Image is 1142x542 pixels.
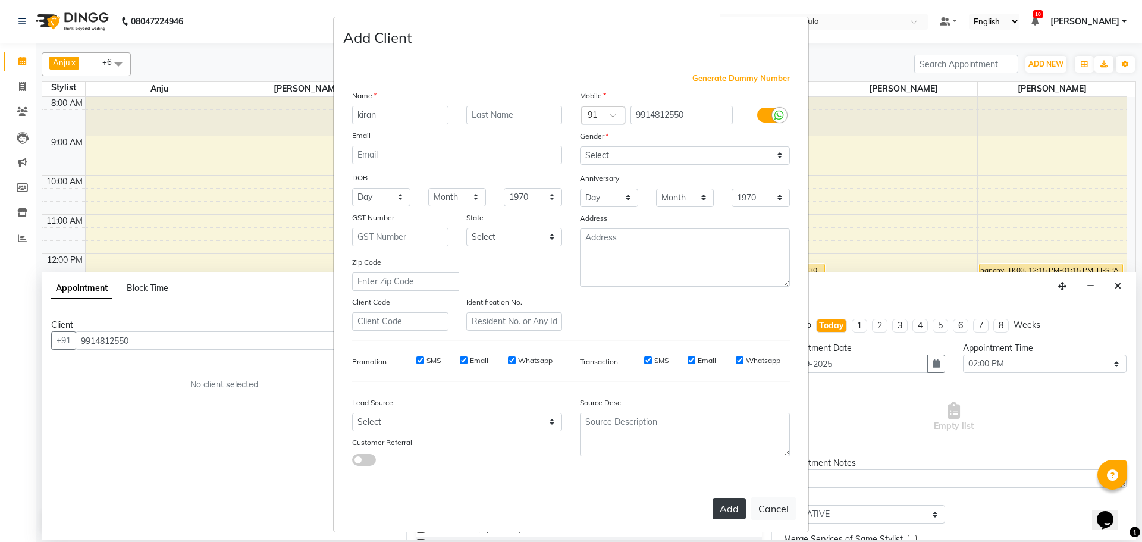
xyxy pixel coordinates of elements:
button: Cancel [751,497,796,520]
label: Customer Referral [352,437,412,448]
label: State [466,212,484,223]
h4: Add Client [343,27,412,48]
input: First Name [352,106,448,124]
label: SMS [426,355,441,366]
label: Whatsapp [746,355,780,366]
input: Enter Zip Code [352,272,459,291]
span: Generate Dummy Number [692,73,790,84]
label: Address [580,213,607,224]
label: GST Number [352,212,394,223]
label: DOB [352,173,368,183]
label: Promotion [352,356,387,367]
input: Client Code [352,312,448,331]
label: Transaction [580,356,618,367]
label: Client Code [352,297,390,308]
label: Name [352,90,377,101]
button: Add [713,498,746,519]
input: GST Number [352,228,448,246]
label: Zip Code [352,257,381,268]
label: Whatsapp [518,355,553,366]
label: Lead Source [352,397,393,408]
input: Email [352,146,562,164]
input: Mobile [630,106,733,124]
label: Identification No. [466,297,522,308]
input: Resident No. or Any Id [466,312,563,331]
label: Email [352,130,371,141]
label: Gender [580,131,608,142]
label: Email [698,355,716,366]
input: Last Name [466,106,563,124]
label: Anniversary [580,173,619,184]
label: Email [470,355,488,366]
label: Source Desc [580,397,621,408]
label: Mobile [580,90,606,101]
label: SMS [654,355,669,366]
